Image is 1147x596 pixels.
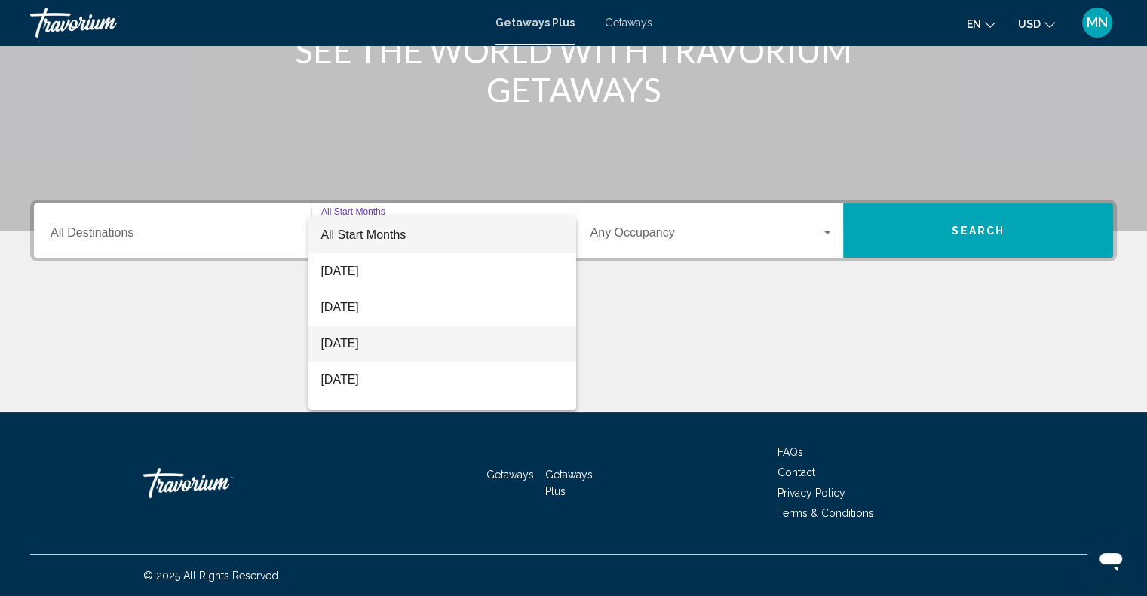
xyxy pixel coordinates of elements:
[320,326,564,362] span: [DATE]
[320,253,564,289] span: [DATE]
[320,398,564,434] span: [DATE]
[320,228,406,241] span: All Start Months
[320,362,564,398] span: [DATE]
[320,289,564,326] span: [DATE]
[1087,536,1135,584] iframe: Button to launch messaging window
